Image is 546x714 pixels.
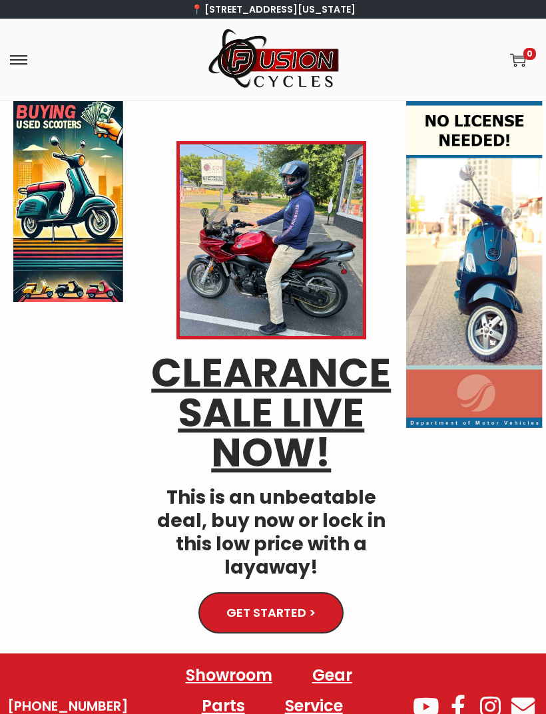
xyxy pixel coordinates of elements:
img: Woostify mobile logo [206,29,340,90]
u: CLEARANCE SALE LIVE NOW! [151,345,391,480]
a: Showroom [172,660,286,691]
a: 0 [510,52,526,68]
h4: This is an unbeatable deal, buy now or lock in this low price with a layaway! [143,486,400,579]
a: 📍 [STREET_ADDRESS][US_STATE] [191,3,356,16]
span: GET STARTED > [226,607,316,619]
a: Gear [299,660,366,691]
a: GET STARTED > [198,592,344,633]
